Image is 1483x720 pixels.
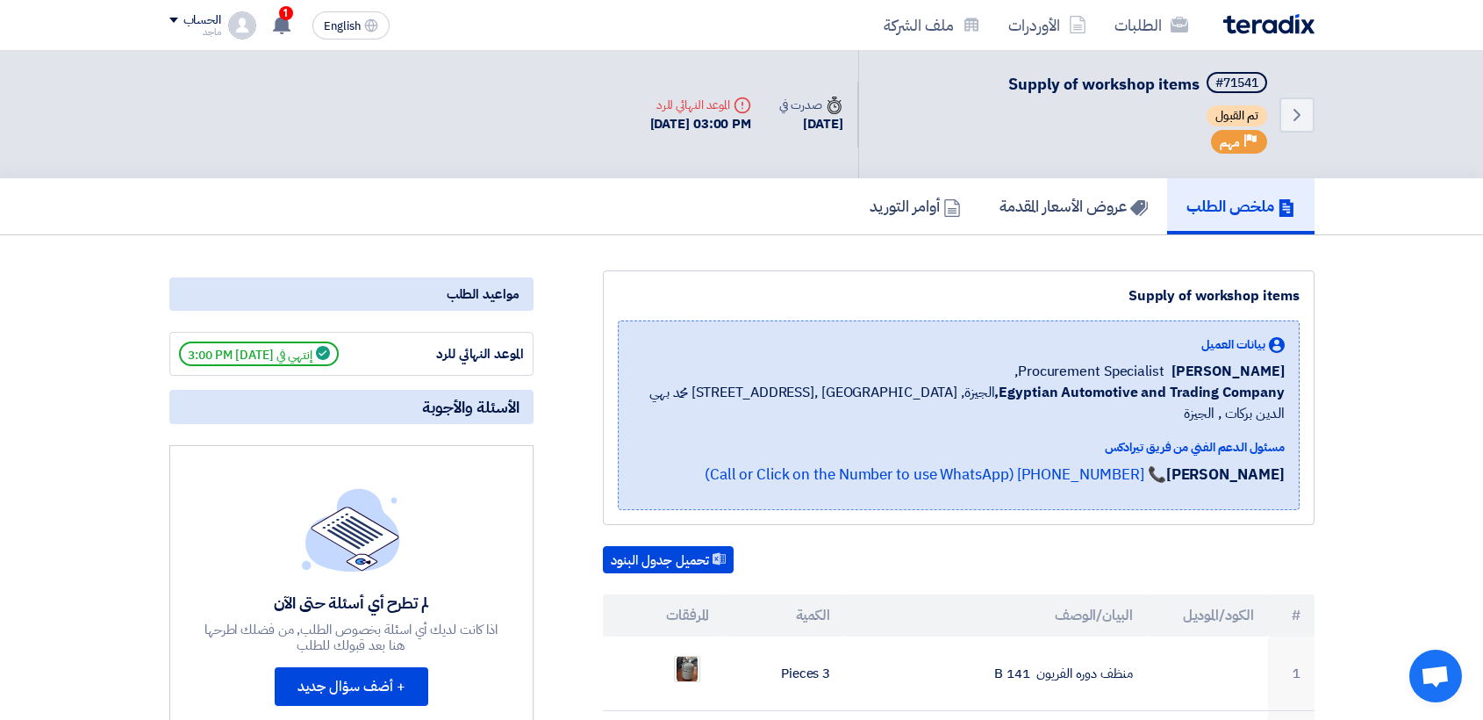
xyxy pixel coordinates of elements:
[994,4,1100,46] a: الأوردرات
[723,637,844,711] td: 3 Pieces
[1167,178,1315,234] a: ملخص الطلب
[392,344,524,364] div: الموعد النهائي للرد
[999,196,1148,216] h5: عروض الأسعار المقدمة
[312,11,390,40] button: English
[779,114,842,134] div: [DATE]
[723,594,844,637] th: الكمية
[1268,594,1315,637] th: #
[1014,361,1164,382] span: Procurement Specialist,
[1008,72,1200,96] span: Supply of workshop items
[994,382,1284,403] b: Egyptian Automotive and Trading Company,
[183,13,221,28] div: الحساب
[169,27,221,37] div: ماجد
[618,285,1300,306] div: Supply of workshop items
[633,438,1285,457] div: مسئول الدعم الفني من فريق تيرادكس
[1409,650,1462,702] div: Open chat
[422,397,519,417] span: الأسئلة والأجوبة
[1207,105,1267,126] span: تم القبول
[202,593,500,613] div: لم تطرح أي أسئلة حتى الآن
[633,382,1285,424] span: الجيزة, [GEOGRAPHIC_DATA] ,[STREET_ADDRESS] محمد بهي الدين بركات , الجيزة
[650,96,752,114] div: الموعد النهائي للرد
[1100,4,1202,46] a: الطلبات
[1268,637,1315,711] td: 1
[650,114,752,134] div: [DATE] 03:00 PM
[169,277,534,311] div: مواعيد الطلب
[603,594,724,637] th: المرفقات
[1223,14,1315,34] img: Teradix logo
[1186,196,1295,216] h5: ملخص الطلب
[844,594,1147,637] th: البيان/الوصف
[302,488,400,571] img: empty_state_list.svg
[844,637,1147,711] td: منظف دوره الفريون 141 B
[1220,134,1240,151] span: مهم
[603,546,734,574] button: تحميل جدول البنود
[279,6,293,20] span: 1
[980,178,1167,234] a: عروض الأسعار المقدمة
[179,342,339,366] span: إنتهي في [DATE] 3:00 PM
[1201,335,1265,354] span: بيانات العميل
[1171,361,1285,382] span: [PERSON_NAME]
[324,20,361,32] span: English
[275,667,428,706] button: + أضف سؤال جديد
[202,622,500,653] div: اذا كانت لديك أي اسئلة بخصوص الطلب, من فضلك اطرحها هنا بعد قبولك للطلب
[1147,594,1268,637] th: الكود/الموديل
[850,178,980,234] a: أوامر التوريد
[779,96,842,114] div: صدرت في
[705,464,1166,486] a: 📞 [PHONE_NUMBER] (Call or Click on the Number to use WhatsApp)
[1008,72,1271,97] h5: Supply of workshop items
[1166,464,1285,486] strong: [PERSON_NAME]
[1215,77,1258,90] div: #71541
[870,4,994,46] a: ملف الشركة
[228,11,256,40] img: profile_test.png
[675,653,699,685] img: _1758631393985.jpeg
[870,196,961,216] h5: أوامر التوريد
